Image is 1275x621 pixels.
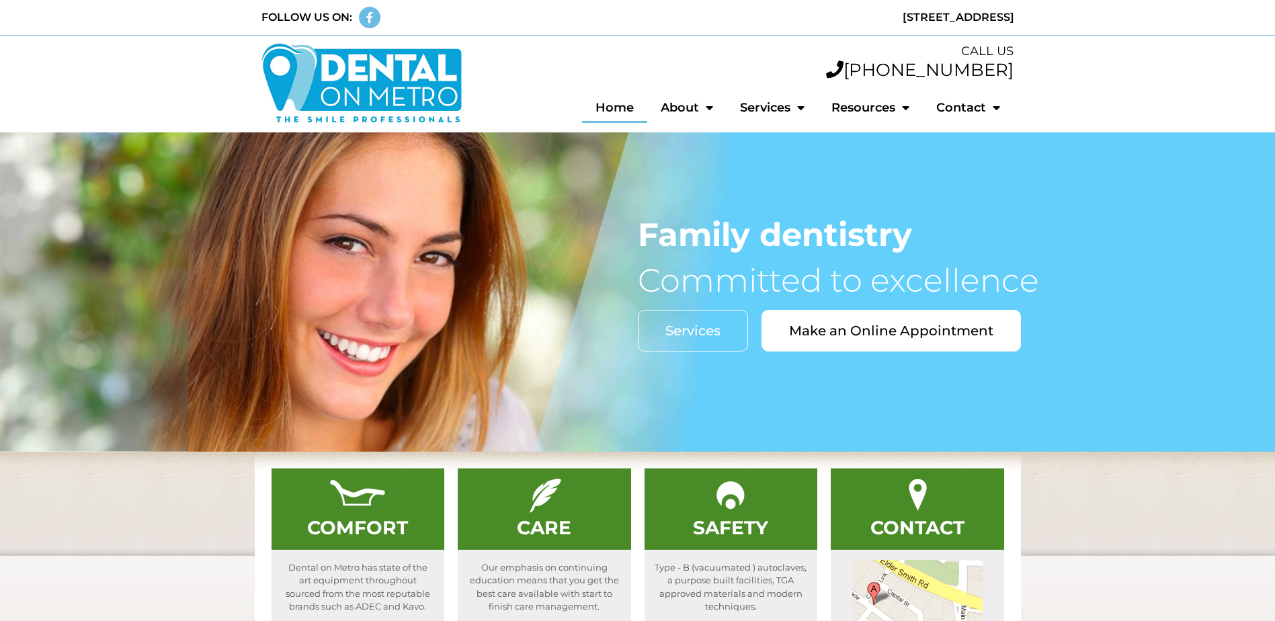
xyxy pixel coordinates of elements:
[647,92,727,123] a: About
[307,516,408,539] a: COMFORT
[789,324,993,337] span: Make an Online Appointment
[923,92,1014,123] a: Contact
[645,9,1014,26] div: [STREET_ADDRESS]
[517,516,571,539] a: CARE
[762,310,1021,351] a: Make an Online Appointment
[693,516,768,539] a: SAFETY
[826,59,1014,81] a: [PHONE_NUMBER]
[665,324,721,337] span: Services
[870,516,964,539] a: CONTACT
[476,92,1014,123] nav: Menu
[727,92,818,123] a: Services
[818,92,923,123] a: Resources
[582,92,647,123] a: Home
[476,42,1014,60] div: CALL US
[261,9,352,26] div: FOLLOW US ON:
[638,310,748,351] a: Services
